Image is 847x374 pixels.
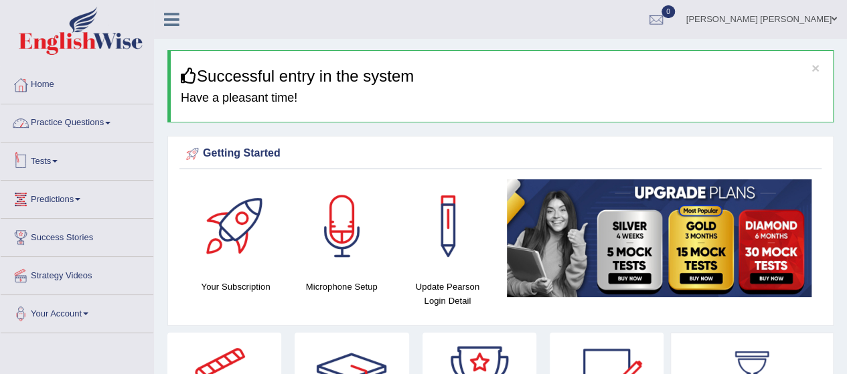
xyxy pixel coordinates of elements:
[1,219,153,252] a: Success Stories
[507,179,812,297] img: small5.jpg
[189,280,282,294] h4: Your Subscription
[183,144,818,164] div: Getting Started
[1,143,153,176] a: Tests
[295,280,388,294] h4: Microphone Setup
[181,92,823,105] h4: Have a pleasant time!
[1,104,153,138] a: Practice Questions
[181,68,823,85] h3: Successful entry in the system
[1,66,153,100] a: Home
[1,181,153,214] a: Predictions
[662,5,675,18] span: 0
[1,257,153,290] a: Strategy Videos
[401,280,493,308] h4: Update Pearson Login Detail
[1,295,153,329] a: Your Account
[812,61,820,75] button: ×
